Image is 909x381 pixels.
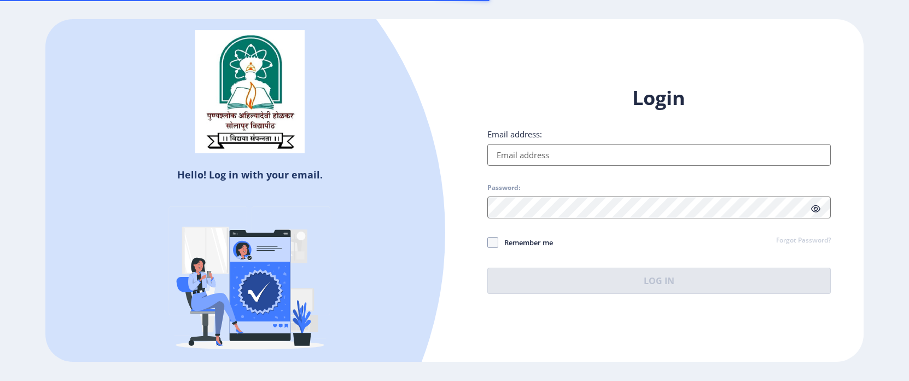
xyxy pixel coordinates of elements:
[487,268,831,294] button: Log In
[498,236,553,249] span: Remember me
[487,183,520,192] label: Password:
[487,129,542,140] label: Email address:
[776,236,831,246] a: Forgot Password?
[487,85,831,111] h1: Login
[487,144,831,166] input: Email address
[154,186,346,377] img: Verified-rafiki.svg
[195,30,305,154] img: sulogo.png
